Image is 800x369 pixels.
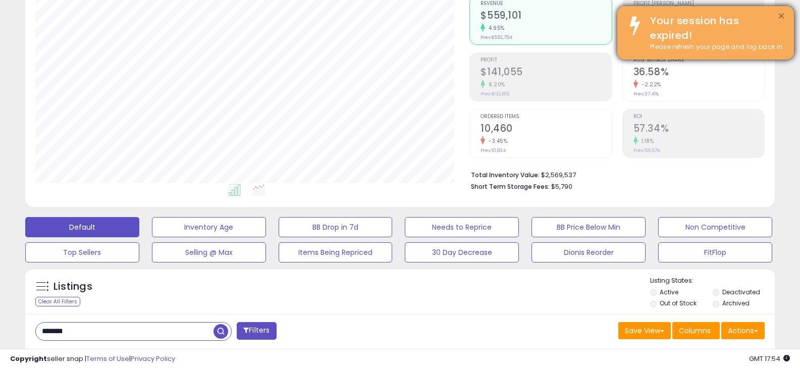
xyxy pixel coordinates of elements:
[638,81,661,88] small: -2.22%
[481,10,611,23] h2: $559,101
[643,14,786,42] div: Your session has expired!
[650,276,775,286] p: Listing States:
[618,322,671,339] button: Save View
[722,299,750,307] label: Archived
[481,66,611,80] h2: $141,055
[658,217,772,237] button: Non Competitive
[131,354,175,363] a: Privacy Policy
[405,242,519,262] button: 30 Day Decrease
[481,147,506,153] small: Prev: 10,834
[551,182,572,191] span: $5,790
[86,354,129,363] a: Terms of Use
[25,242,139,262] button: Top Sellers
[633,114,764,120] span: ROI
[279,242,393,262] button: Items Being Repriced
[633,66,764,80] h2: 36.58%
[531,242,646,262] button: Dionis Reorder
[660,299,697,307] label: Out of Stock
[279,217,393,237] button: BB Drop in 7d
[481,58,611,63] span: Profit
[152,242,266,262] button: Selling @ Max
[749,354,790,363] span: 2025-10-13 17:54 GMT
[633,147,660,153] small: Prev: 56.67%
[485,81,505,88] small: 6.20%
[481,34,512,40] small: Prev: $532,754
[237,322,276,340] button: Filters
[638,137,654,145] small: 1.18%
[633,123,764,136] h2: 57.34%
[481,91,509,97] small: Prev: $132,815
[658,242,772,262] button: FitFlop
[643,42,786,52] div: Please refresh your page and log back in
[633,91,659,97] small: Prev: 37.41%
[633,58,764,63] span: Avg. Buybox Share
[10,354,175,364] div: seller snap | |
[485,24,505,32] small: 4.95%
[35,297,80,306] div: Clear All Filters
[471,182,550,191] b: Short Term Storage Fees:
[471,171,540,179] b: Total Inventory Value:
[679,326,711,336] span: Columns
[481,114,611,120] span: Ordered Items
[660,288,678,296] label: Active
[777,10,785,23] button: ×
[722,288,760,296] label: Deactivated
[152,217,266,237] button: Inventory Age
[721,322,765,339] button: Actions
[471,168,757,180] li: $2,569,537
[25,217,139,237] button: Default
[405,217,519,237] button: Needs to Reprice
[481,123,611,136] h2: 10,460
[633,1,764,7] span: Profit [PERSON_NAME]
[531,217,646,237] button: BB Price Below Min
[481,1,611,7] span: Revenue
[10,354,47,363] strong: Copyright
[672,322,720,339] button: Columns
[54,280,92,294] h5: Listings
[485,137,507,145] small: -3.45%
